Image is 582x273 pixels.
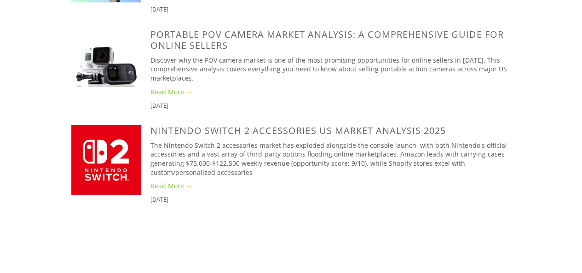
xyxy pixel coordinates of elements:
[150,141,511,177] p: The Nintendo Switch 2 accessories market has exploded alongside the console launch, with both Nin...
[71,29,141,99] img: Portable POV Camera Market Analysis: A Comprehensive Guide for Online Sellers
[150,28,504,52] a: Portable POV Camera Market Analysis: A Comprehensive Guide for Online Sellers
[71,125,141,195] img: Nintendo Switch 2 Accessories US Market Analysis 2025
[150,87,511,97] a: Read More →
[150,101,168,110] time: [DATE]
[71,29,150,99] a: Portable POV Camera Market Analysis: A Comprehensive Guide for Online Sellers
[150,124,446,137] a: Nintendo Switch 2 Accessories US Market Analysis 2025
[150,5,168,13] time: [DATE]
[150,56,511,83] p: Discover why the POV camera market is one of the most promising opportunities for online sellers ...
[71,125,150,195] a: Nintendo Switch 2 Accessories US Market Analysis 2025
[150,195,168,203] time: [DATE]
[150,181,511,191] a: Read More →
